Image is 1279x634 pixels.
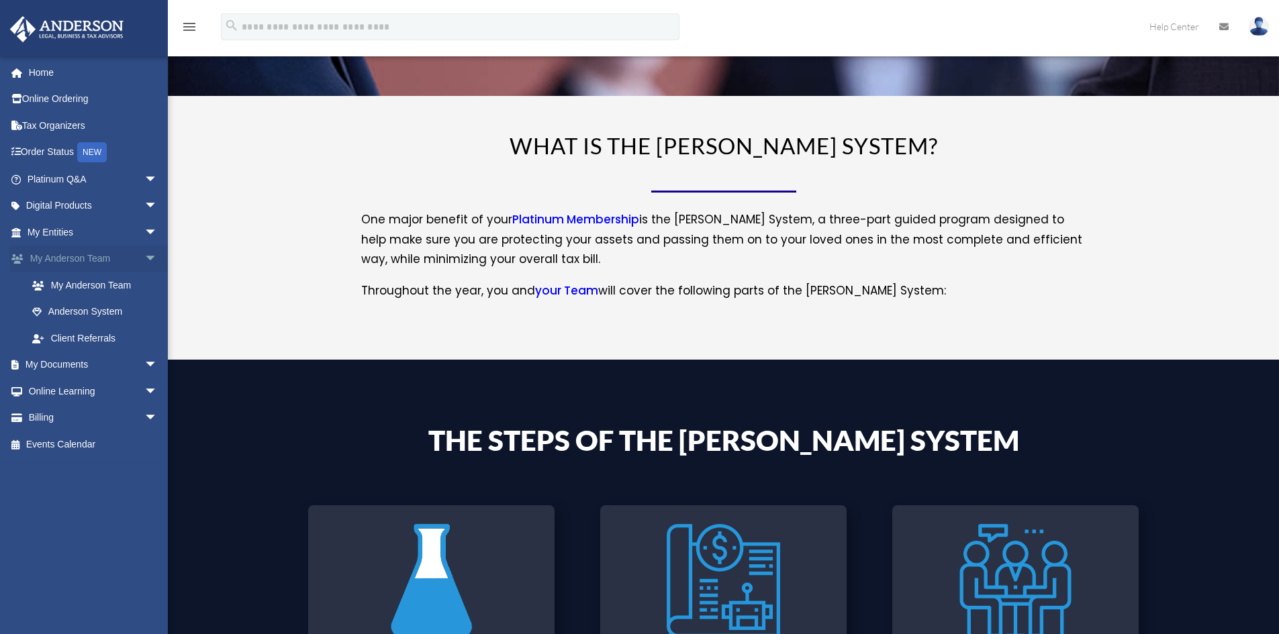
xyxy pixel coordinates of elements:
span: arrow_drop_down [144,219,171,246]
a: My Documentsarrow_drop_down [9,352,178,378]
a: menu [181,23,197,35]
a: Events Calendar [9,431,178,458]
div: NEW [77,142,107,162]
span: arrow_drop_down [144,352,171,379]
a: Online Ordering [9,86,178,113]
span: arrow_drop_down [144,246,171,273]
a: My Anderson Team [19,272,178,299]
a: Platinum Q&Aarrow_drop_down [9,166,178,193]
a: Online Learningarrow_drop_down [9,378,178,405]
h4: The Steps of the [PERSON_NAME] System [361,426,1086,461]
p: Throughout the year, you and will cover the following parts of the [PERSON_NAME] System: [361,281,1086,301]
span: arrow_drop_down [144,405,171,432]
a: Billingarrow_drop_down [9,405,178,431]
span: WHAT IS THE [PERSON_NAME] SYSTEM? [510,132,938,159]
img: Anderson Advisors Platinum Portal [6,16,128,42]
span: arrow_drop_down [144,166,171,193]
a: your Team [535,282,598,305]
a: My Anderson Teamarrow_drop_down [9,246,178,272]
a: Platinum Membership [512,211,639,234]
a: Order StatusNEW [9,139,178,166]
i: search [224,18,239,33]
p: One major benefit of your is the [PERSON_NAME] System, a three-part guided program designed to he... [361,210,1086,281]
a: Tax Organizers [9,112,178,139]
a: Digital Productsarrow_drop_down [9,193,178,219]
a: My Entitiesarrow_drop_down [9,219,178,246]
a: Client Referrals [19,325,178,352]
span: arrow_drop_down [144,193,171,220]
i: menu [181,19,197,35]
span: arrow_drop_down [144,378,171,405]
a: Home [9,59,178,86]
a: Anderson System [19,299,171,325]
img: User Pic [1249,17,1269,36]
